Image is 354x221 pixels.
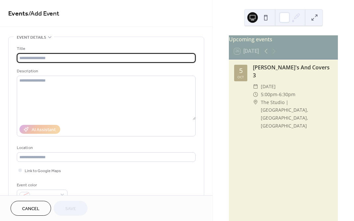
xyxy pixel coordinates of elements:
[239,67,243,74] div: 5
[237,75,244,79] div: Oct
[22,205,40,212] span: Cancel
[253,83,258,91] div: ​
[11,201,51,216] button: Cancel
[279,91,295,98] span: 6:30pm
[261,83,276,91] span: [DATE]
[253,63,333,79] div: [PERSON_NAME]'s And Covers 3
[261,91,277,98] span: 5:00pm
[229,35,338,43] div: Upcoming events
[17,34,46,41] span: Event details
[261,98,333,130] span: The Studio | [GEOGRAPHIC_DATA], [GEOGRAPHIC_DATA], [GEOGRAPHIC_DATA]
[253,91,258,98] div: ​
[17,45,194,52] div: Title
[28,7,59,20] span: / Add Event
[17,68,194,75] div: Description
[17,182,66,189] div: Event color
[17,144,194,151] div: Location
[253,98,258,106] div: ​
[25,167,61,174] span: Link to Google Maps
[277,91,279,98] span: -
[8,7,28,20] a: Events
